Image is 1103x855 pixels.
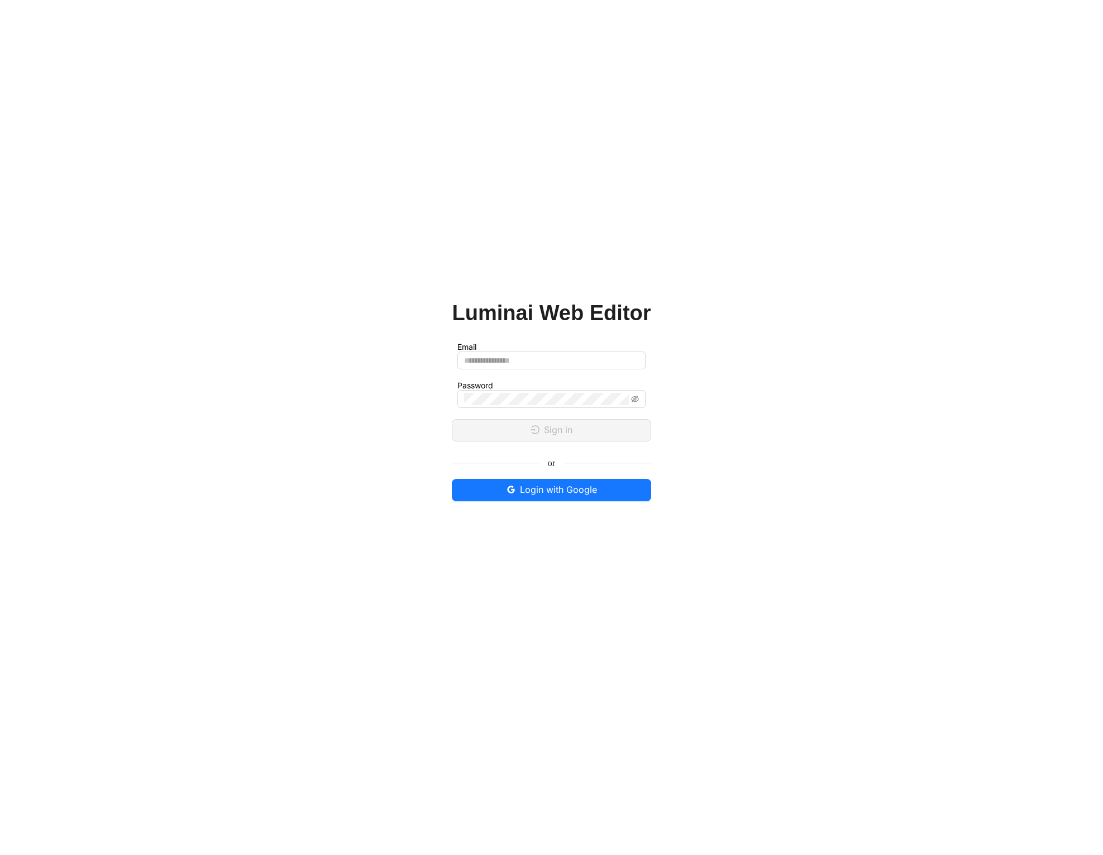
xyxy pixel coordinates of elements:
[452,300,651,326] h1: Luminai Web Editor
[457,342,476,351] label: Email
[539,456,564,470] span: or
[507,485,515,494] span: google
[520,483,597,497] span: Login with Google
[452,479,651,501] button: googleLogin with Google
[531,425,539,434] span: login
[631,395,639,403] span: eye-invisible
[457,381,493,390] label: Password
[544,423,572,437] span: Sign in
[452,419,651,441] button: loginSign in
